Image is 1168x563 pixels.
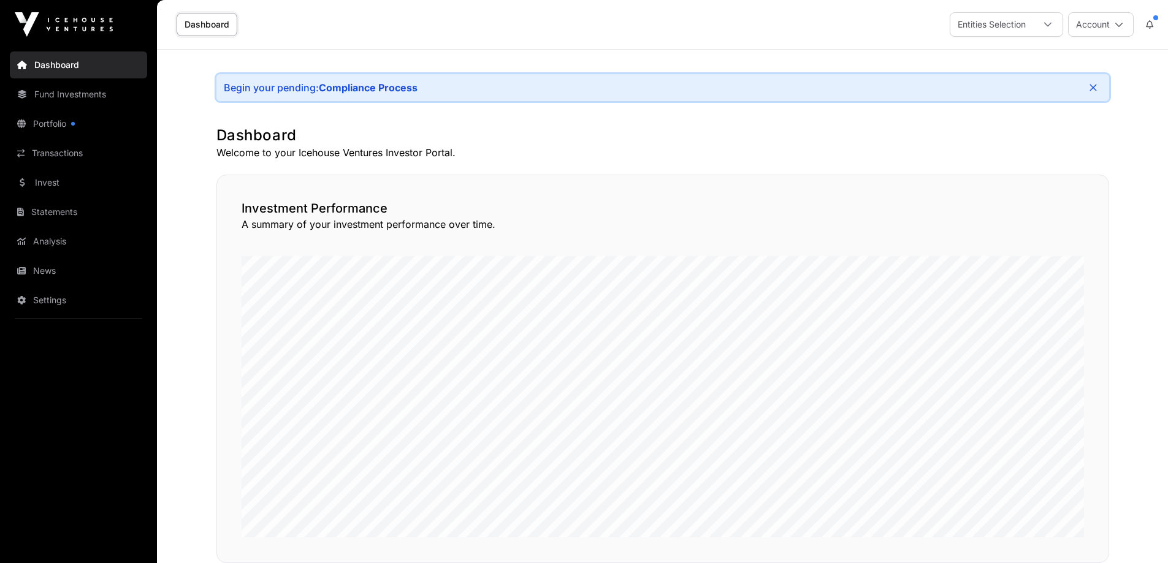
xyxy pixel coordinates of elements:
[10,228,147,255] a: Analysis
[1085,79,1102,96] button: Close
[10,140,147,167] a: Transactions
[950,13,1033,36] div: Entities Selection
[10,198,147,225] a: Statements
[10,110,147,137] a: Portfolio
[216,145,1109,160] p: Welcome to your Icehouse Ventures Investor Portal.
[319,81,418,94] a: Compliance Process
[10,51,147,78] a: Dashboard
[242,200,1084,217] h2: Investment Performance
[177,13,237,36] a: Dashboard
[10,81,147,108] a: Fund Investments
[242,217,1084,232] p: A summary of your investment performance over time.
[224,81,418,94] div: Begin your pending:
[15,12,113,37] img: Icehouse Ventures Logo
[10,169,147,196] a: Invest
[1068,12,1134,37] button: Account
[216,126,1109,145] h1: Dashboard
[10,287,147,314] a: Settings
[10,257,147,284] a: News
